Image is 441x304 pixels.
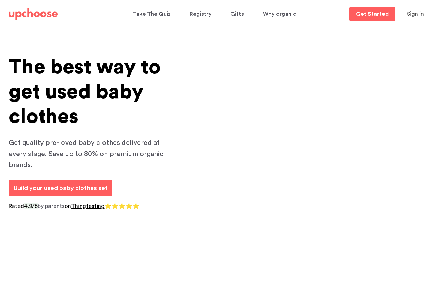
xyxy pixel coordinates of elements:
[133,8,171,20] p: Take The Quiz
[9,57,161,127] span: The best way to get used baby clothes
[356,11,389,17] p: Get Started
[349,7,395,21] a: Get Started
[263,7,296,21] span: Why organic
[407,11,424,17] span: Sign in
[9,8,58,20] img: UpChoose
[105,203,139,209] span: ⭐⭐⭐⭐⭐
[190,7,214,21] a: Registry
[9,7,58,21] a: UpChoose
[13,185,108,191] span: Build your used baby clothes set
[190,7,212,21] span: Registry
[9,202,176,211] p: by parents
[64,203,71,209] span: on
[263,7,298,21] a: Why organic
[9,137,176,171] p: Get quality pre-loved baby clothes delivered at every stage. Save up to 80% on premium organic br...
[9,203,24,209] span: Rated
[230,7,244,21] span: Gifts
[71,203,105,209] a: Thingtesting
[9,180,112,196] a: Build your used baby clothes set
[133,7,173,21] a: Take The Quiz
[230,7,246,21] a: Gifts
[398,7,433,21] button: Sign in
[24,203,38,209] span: 4.9/5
